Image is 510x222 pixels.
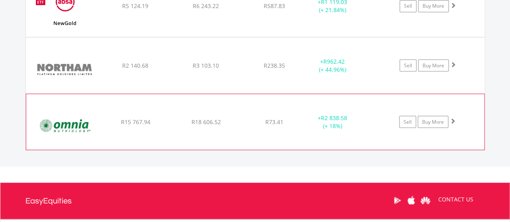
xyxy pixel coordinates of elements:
[193,2,219,10] span: R6 243.22
[433,188,479,210] a: CONTACT US
[265,118,283,125] span: R73.41
[321,114,347,121] span: R2 838.58
[418,59,449,71] a: Buy More
[302,114,362,130] div: + (+ 18%)
[323,57,345,65] span: R962.42
[121,118,150,125] span: R15 767.94
[191,118,221,125] span: R18 606.52
[264,61,285,69] span: R238.35
[122,61,148,69] span: R2 140.68
[122,2,148,10] span: R5 124.19
[264,2,285,10] span: R587.83
[193,61,219,69] span: R3 103.10
[404,188,418,213] a: Apple
[400,59,416,71] a: Sell
[302,57,363,73] div: + (+ 44.96%)
[390,188,404,213] a: Google Play
[418,116,448,128] a: Buy More
[399,116,416,128] a: Sell
[30,104,100,147] img: EQU.ZA.OMN.png
[418,188,433,213] a: Huawei
[30,48,99,91] img: EQU.ZA.NPH.png
[25,183,72,219] a: EasyEquities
